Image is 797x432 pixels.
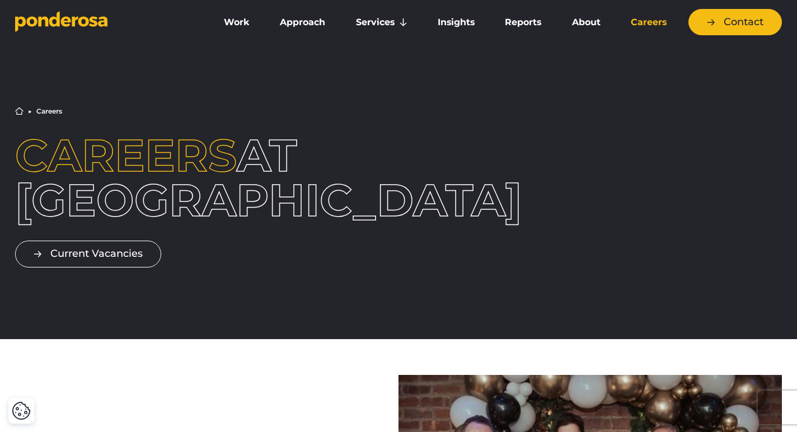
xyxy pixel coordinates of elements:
h1: at [GEOGRAPHIC_DATA] [15,133,325,223]
a: Approach [267,11,338,34]
a: Contact [688,9,782,35]
a: Services [343,11,420,34]
a: Home [15,107,24,115]
img: Revisit consent button [12,401,31,420]
li: ▶︎ [28,108,32,115]
span: Careers [15,128,237,182]
a: Go to homepage [15,11,194,34]
a: About [559,11,613,34]
a: Current Vacancies [15,241,161,267]
button: Cookie Settings [12,401,31,420]
a: Reports [492,11,554,34]
a: Careers [618,11,679,34]
a: Work [211,11,262,34]
li: Careers [36,108,62,115]
a: Insights [425,11,487,34]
